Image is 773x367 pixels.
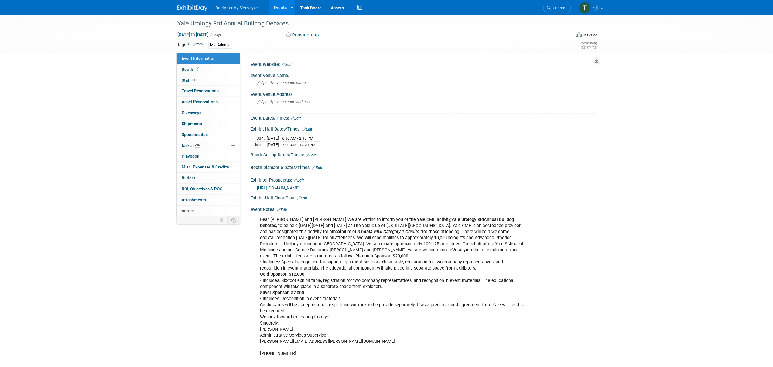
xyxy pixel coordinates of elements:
div: In-Person [583,33,597,37]
a: Edit [312,166,322,170]
td: [DATE] [267,135,279,141]
a: Edit [282,63,292,67]
b: maximum of 8.0 [332,229,364,234]
span: 6:30 AM - 2:15 PM [282,136,313,141]
b: Veracyte [452,247,470,253]
a: Giveaways [177,107,240,118]
a: Sponsorships [177,129,240,140]
span: Booth not reserved yet [195,67,200,71]
a: Budget [177,173,240,183]
span: more [180,208,190,213]
span: Travel Reservations [182,88,219,93]
a: Event Information [177,53,240,64]
div: Event Venue Address: [251,90,596,97]
div: Event Venue Name: [251,71,596,79]
span: ROI, Objectives & ROO [182,186,222,191]
b: Gold Sponsor: $12,000 [260,272,304,277]
td: Personalize Event Tab Strip [217,216,228,224]
div: Event Rating [581,42,597,45]
span: Attachments [182,197,206,202]
a: Travel Reservations [177,86,240,96]
a: Misc. Expenses & Credits [177,162,240,172]
a: Search [543,3,571,13]
a: Staff1 [177,75,240,86]
a: Edit [302,127,312,131]
span: 1 [192,78,197,82]
a: Asset Reservations [177,97,240,107]
img: Format-Inperson.png [576,32,582,37]
button: Considering [284,32,322,38]
td: Sun. [255,135,267,141]
img: Tony Alvarado [579,2,590,14]
a: Edit [277,208,287,212]
b: Annual Bulldog Debates [260,217,514,228]
a: Booth [177,64,240,75]
a: more [177,206,240,216]
span: Playbook [182,154,199,158]
span: Misc. Expenses & Credits [182,165,229,169]
div: Event Notes: [251,205,596,213]
span: Giveaways [182,110,201,115]
div: Yale Urology 3rd Annual Bulldog Debates [175,18,562,29]
span: Asset Reservations [182,99,218,104]
span: Budget [182,175,195,180]
span: Sponsorships [182,132,208,137]
span: Shipments [182,121,202,126]
span: to [190,32,196,37]
a: Attachments [177,195,240,205]
a: Edit [291,116,301,121]
span: Event Information [182,56,216,61]
img: ExhibitDay [177,5,207,11]
div: Booth Dismantle Dates/Times: [251,163,596,171]
a: Edit [306,153,316,157]
span: [DATE] [DATE] [177,32,209,37]
b: rd [480,217,484,222]
span: Specify event venue name [257,80,306,85]
div: Exhibitor Prospectus: [251,175,596,183]
td: Tags [177,42,203,49]
td: [DATE] [267,141,279,148]
span: Staff [182,78,197,83]
span: Specify event venue address [257,100,310,104]
b: Platinum Sponsor: $20,000 [355,253,408,259]
span: Search [551,6,565,10]
div: Exhibit Hall Floor Plan: [251,193,596,201]
div: Event Format [535,32,598,41]
div: Event Dates/Times: [251,114,596,121]
div: Exhibit Hall Dates/Times: [251,124,596,132]
a: Edit [294,178,304,182]
a: Playbook [177,151,240,161]
a: Edit [297,196,307,200]
span: 7:00 AM - 12:20 PM [282,143,315,147]
span: (1 day) [210,33,221,37]
span: Tasks [181,143,201,148]
span: 29% [193,143,201,148]
span: Booth [182,67,200,72]
b: Silver Sponsor: $7,000 [260,290,304,295]
b: Yale Urology 3 [451,217,480,222]
a: Edit [193,43,203,47]
td: Mon. [255,141,267,148]
div: Event Website: [251,60,596,68]
a: ROI, Objectives & ROO [177,184,240,194]
div: Mid-Atlantic [208,42,232,48]
a: Shipments [177,118,240,129]
div: Booth Set-up Dates/Times: [251,150,596,158]
a: [URL][DOMAIN_NAME] [257,185,300,190]
td: Toggle Event Tabs [227,216,240,224]
i: AMA PRA Category 1 Credits™ [364,229,422,234]
a: Tasks29% [177,140,240,151]
div: Dear [PERSON_NAME] and [PERSON_NAME] We are writing to inform you of the Yale CME activity, , to ... [256,214,529,360]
